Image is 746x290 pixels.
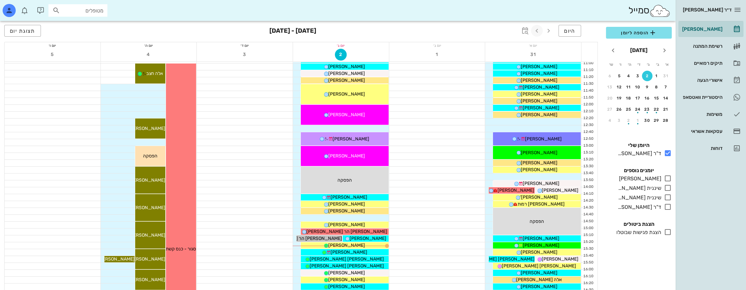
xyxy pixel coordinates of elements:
[328,208,365,214] span: [PERSON_NAME]
[605,104,615,115] button: 27
[651,96,662,100] div: 15
[581,122,595,128] div: 12:30
[581,212,595,217] div: 14:40
[161,246,196,252] span: סגור - כנס קשתיות
[143,153,157,159] span: הפסקה
[633,107,643,112] div: 24
[328,201,365,207] span: [PERSON_NAME]
[581,67,595,73] div: 11:10
[306,229,387,234] span: [PERSON_NAME] הר [PERSON_NAME]
[119,277,165,282] span: [PERSON_NAME] לינק
[633,115,643,126] button: 1
[523,243,559,248] span: [PERSON_NAME]
[623,115,634,126] button: 2
[614,82,625,92] button: 12
[581,150,595,155] div: 13:10
[5,42,100,49] div: יום ו׳
[581,171,595,176] div: 13:40
[333,136,369,142] span: [PERSON_NAME]
[614,93,625,103] button: 19
[678,89,743,105] a: היסטוריית וואטסאפ
[581,116,595,121] div: 12:20
[485,42,581,49] div: יום א׳
[681,112,722,117] div: משימות
[581,246,595,252] div: 15:30
[607,45,619,56] button: חודש הבא
[681,61,722,66] div: תיקים רפואיים
[663,59,671,70] th: א׳
[633,71,643,81] button: 3
[129,126,165,131] span: [PERSON_NAME]
[581,61,595,66] div: 11:00
[530,219,544,224] span: הפסקה
[129,177,165,183] span: [PERSON_NAME]
[623,104,634,115] button: 25
[527,52,539,57] span: 31
[614,96,625,100] div: 19
[521,91,557,97] span: [PERSON_NAME]
[521,78,557,83] span: [PERSON_NAME]
[623,74,634,78] div: 4
[129,205,165,210] span: [PERSON_NAME]
[649,4,670,17] img: SmileCloud logo
[269,25,316,38] h3: [DATE] - [DATE]
[678,123,743,139] a: עסקאות אשראי
[642,118,652,123] div: 30
[581,129,595,135] div: 12:40
[614,118,625,123] div: 3
[146,71,163,76] span: אלה חצב
[633,118,643,123] div: 1
[681,95,722,100] div: היסטוריית וואטסאפ
[558,25,581,37] button: היום
[642,71,652,81] button: 2
[615,194,661,202] div: שיננית [PERSON_NAME]
[521,64,557,69] span: [PERSON_NAME]
[523,181,559,186] span: [PERSON_NAME]
[197,42,293,49] div: יום ד׳
[651,82,662,92] button: 8
[605,118,615,123] div: 4
[581,88,595,94] div: 11:40
[642,115,652,126] button: 30
[542,256,578,262] span: [PERSON_NAME]
[328,153,365,159] span: [PERSON_NAME]
[581,191,595,197] div: 14:10
[616,59,624,70] th: ו׳
[581,184,595,190] div: 14:00
[328,91,365,97] span: [PERSON_NAME]
[661,107,671,112] div: 21
[615,150,661,157] div: ד"ר [PERSON_NAME]
[623,118,634,123] div: 2
[581,157,595,162] div: 13:20
[521,112,557,118] span: [PERSON_NAME]
[335,52,346,57] span: 2
[521,98,557,104] span: [PERSON_NAME]
[651,104,662,115] button: 22
[615,184,661,192] div: שיננית [PERSON_NAME]
[328,78,365,83] span: [PERSON_NAME]
[651,115,662,126] button: 29
[623,96,634,100] div: 18
[581,198,595,204] div: 14:20
[633,96,643,100] div: 17
[633,74,643,78] div: 3
[581,177,595,183] div: 13:50
[581,253,595,259] div: 15:40
[349,236,386,241] span: [PERSON_NAME]
[581,95,595,100] div: 11:50
[516,277,562,282] span: אלה [PERSON_NAME]
[129,232,165,238] span: [PERSON_NAME]
[581,143,595,149] div: 13:00
[606,167,672,174] h4: יומנים נוספים
[642,93,652,103] button: 16
[520,194,558,200] span: [PERSON_NAME]'
[143,52,155,57] span: 4
[681,44,722,49] div: רשימת המתנה
[623,71,634,81] button: 4
[581,102,595,107] div: 12:00
[518,201,565,207] span: [PERSON_NAME] רמות
[661,93,671,103] button: 14
[623,85,634,89] div: 11
[614,85,625,89] div: 12
[616,175,661,183] div: [PERSON_NAME]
